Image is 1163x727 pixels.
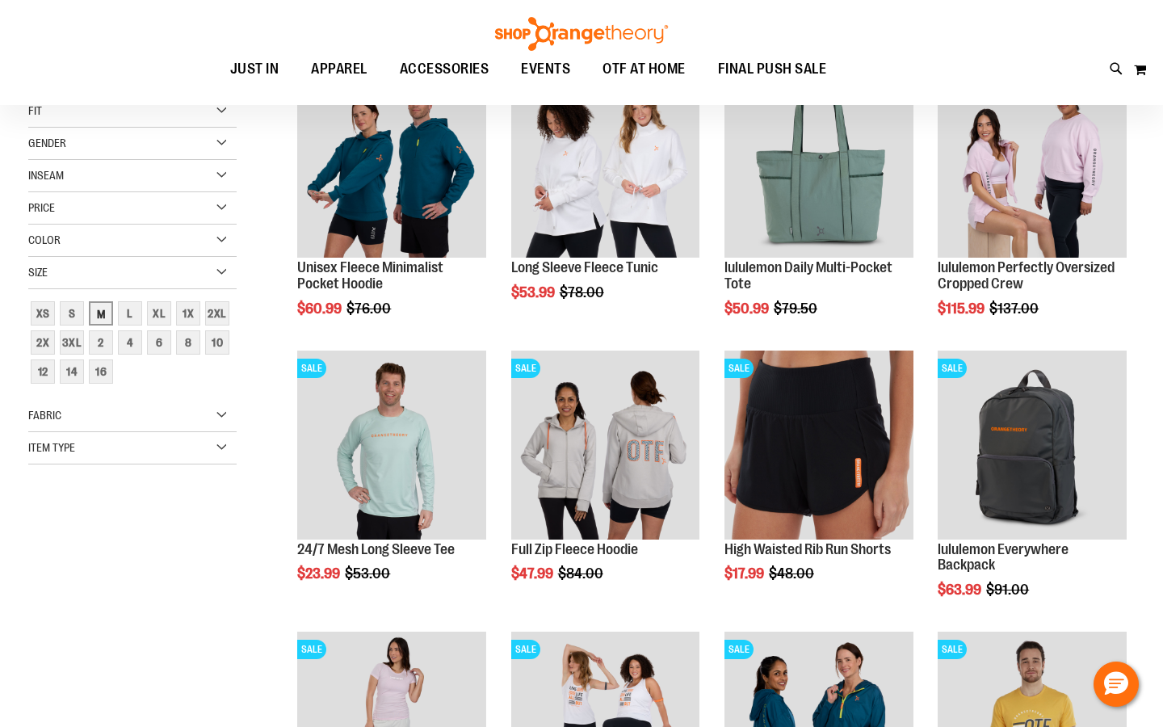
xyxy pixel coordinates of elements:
[115,328,145,357] a: 4
[115,299,145,328] a: L
[774,300,820,317] span: $79.50
[297,541,455,557] a: 24/7 Mesh Long Sleeve Tee
[89,301,113,326] div: M
[511,284,557,300] span: $53.99
[28,233,61,246] span: Color
[31,330,55,355] div: 2X
[400,51,489,87] span: ACCESSORIES
[60,359,84,384] div: 14
[503,61,708,342] div: product
[28,137,66,149] span: Gender
[716,342,922,624] div: product
[60,330,84,355] div: 3XL
[174,299,203,328] a: 1X
[297,69,486,260] a: Unisex Fleece Minimalist Pocket HoodieSALE
[938,541,1069,574] a: lululemon Everywhere Backpack
[86,299,115,328] a: M
[289,342,494,624] div: product
[724,69,913,260] a: lululemon Daily Multi-Pocket ToteSALE
[57,357,86,386] a: 14
[521,51,570,87] span: EVENTS
[28,169,64,182] span: Inseam
[724,351,913,540] img: High Waisted Rib Run Shorts
[297,300,344,317] span: $60.99
[718,51,827,87] span: FINAL PUSH SALE
[176,301,200,326] div: 1X
[930,61,1135,357] div: product
[586,51,702,88] a: OTF AT HOME
[89,330,113,355] div: 2
[57,328,86,357] a: 3XL
[214,51,296,88] a: JUST IN
[28,409,61,422] span: Fabric
[724,69,913,258] img: lululemon Daily Multi-Pocket Tote
[724,541,891,557] a: High Waisted Rib Run Shorts
[511,351,700,542] a: Main Image of 1457091SALE
[297,69,486,258] img: Unisex Fleece Minimalist Pocket Hoodie
[511,69,700,258] img: Product image for Fleece Long Sleeve
[118,330,142,355] div: 4
[174,328,203,357] a: 8
[511,640,540,659] span: SALE
[28,328,57,357] a: 2X
[511,69,700,260] a: Product image for Fleece Long SleeveSALE
[297,640,326,659] span: SALE
[28,299,57,328] a: XS
[724,640,754,659] span: SALE
[560,284,607,300] span: $78.00
[297,259,443,292] a: Unisex Fleece Minimalist Pocket Hoodie
[702,51,843,87] a: FINAL PUSH SALE
[28,104,42,117] span: Fit
[1094,662,1139,707] button: Hello, have a question? Let’s chat.
[230,51,279,87] span: JUST IN
[295,51,384,88] a: APPAREL
[938,259,1115,292] a: lululemon Perfectly Oversized Cropped Crew
[205,301,229,326] div: 2XL
[28,266,48,279] span: Size
[297,565,342,582] span: $23.99
[28,357,57,386] a: 12
[57,299,86,328] a: S
[769,565,817,582] span: $48.00
[297,351,486,542] a: Main Image of 1457095SALE
[289,61,494,357] div: product
[176,330,200,355] div: 8
[28,201,55,214] span: Price
[147,330,171,355] div: 6
[145,328,174,357] a: 6
[511,565,556,582] span: $47.99
[938,351,1127,542] a: lululemon Everywhere BackpackSALE
[203,328,232,357] a: 10
[503,342,708,624] div: product
[145,299,174,328] a: XL
[724,300,771,317] span: $50.99
[384,51,506,88] a: ACCESSORIES
[938,69,1127,260] a: lululemon Perfectly Oversized Cropped CrewSALE
[938,640,967,659] span: SALE
[511,259,658,275] a: Long Sleeve Fleece Tunic
[31,301,55,326] div: XS
[938,69,1127,258] img: lululemon Perfectly Oversized Cropped Crew
[31,359,55,384] div: 12
[511,541,638,557] a: Full Zip Fleece Hoodie
[203,299,232,328] a: 2XL
[493,17,670,51] img: Shop Orangetheory
[118,301,142,326] div: L
[89,359,113,384] div: 16
[60,301,84,326] div: S
[938,351,1127,540] img: lululemon Everywhere Backpack
[989,300,1041,317] span: $137.00
[86,328,115,357] a: 2
[724,359,754,378] span: SALE
[930,342,1135,639] div: product
[724,565,766,582] span: $17.99
[505,51,586,88] a: EVENTS
[602,51,686,87] span: OTF AT HOME
[297,351,486,540] img: Main Image of 1457095
[28,441,75,454] span: Item Type
[938,300,987,317] span: $115.99
[345,565,393,582] span: $53.00
[558,565,606,582] span: $84.00
[724,351,913,542] a: High Waisted Rib Run ShortsSALE
[716,61,922,357] div: product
